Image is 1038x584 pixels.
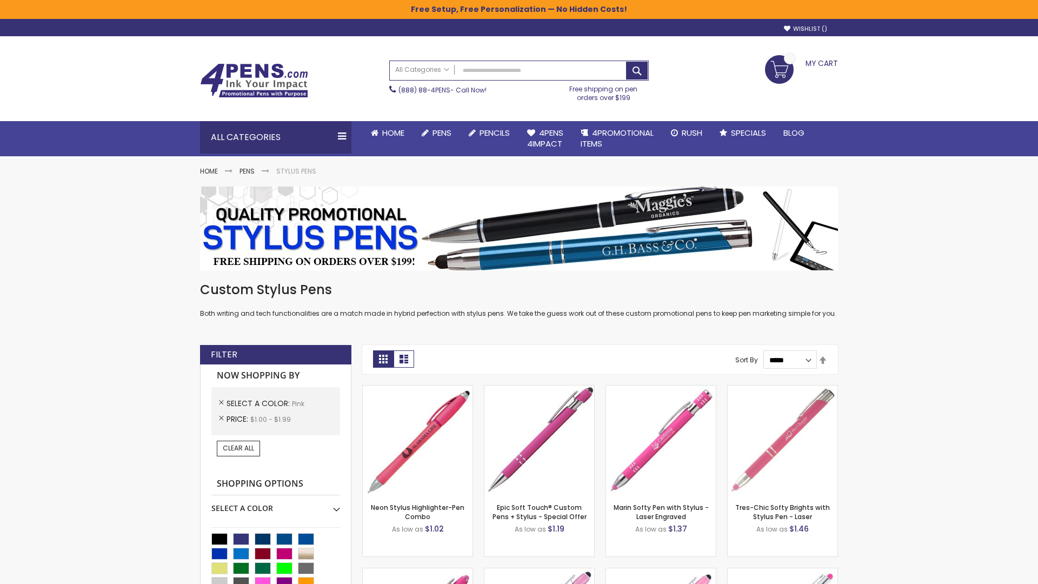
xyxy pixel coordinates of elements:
[662,121,711,145] a: Rush
[518,121,572,156] a: 4Pens4impact
[731,127,766,138] span: Specials
[371,503,464,521] a: Neon Stylus Highlighter-Pen Combo
[200,281,838,318] div: Both writing and tech functionalities are a match made in hybrid perfection with stylus pens. We ...
[398,85,487,95] span: - Call Now!
[382,127,404,138] span: Home
[460,121,518,145] a: Pencils
[682,127,702,138] span: Rush
[668,523,687,534] span: $1.37
[711,121,775,145] a: Specials
[373,350,394,368] strong: Grid
[363,568,473,577] a: Ellipse Softy Brights with Stylus Pen - Laser-Pink
[363,386,473,495] img: Neon Stylus Highlighter-Pen Combo-Pink
[614,503,709,521] a: Marin Softy Pen with Stylus - Laser Engraved
[606,386,716,495] img: Marin Softy Pen with Stylus - Laser Engraved-Pink
[728,385,837,394] a: Tres-Chic Softy Brights with Stylus Pen - Laser-Pink
[392,525,423,534] span: As low as
[363,385,473,394] a: Neon Stylus Highlighter-Pen Combo-Pink
[493,503,587,521] a: Epic Soft Touch® Custom Pens + Stylus - Special Offer
[635,525,667,534] span: As low as
[515,525,546,534] span: As low as
[395,65,449,74] span: All Categories
[292,399,304,408] span: Pink
[548,523,564,534] span: $1.19
[728,386,837,495] img: Tres-Chic Softy Brights with Stylus Pen - Laser-Pink
[783,127,804,138] span: Blog
[250,415,291,424] span: $1.00 - $1.99
[735,355,758,364] label: Sort By
[200,167,218,176] a: Home
[789,523,809,534] span: $1.46
[775,121,813,145] a: Blog
[784,25,827,33] a: Wishlist
[728,568,837,577] a: Tres-Chic Softy with Stylus Top Pen - ColorJet-Pink
[211,495,340,514] div: Select A Color
[484,386,594,495] img: 4P-MS8B-Pink
[756,525,788,534] span: As low as
[227,414,250,424] span: Price
[211,364,340,387] strong: Now Shopping by
[425,523,444,534] span: $1.02
[211,349,237,361] strong: Filter
[223,443,254,453] span: Clear All
[200,63,308,98] img: 4Pens Custom Pens and Promotional Products
[558,81,649,102] div: Free shipping on pen orders over $199
[200,187,838,270] img: Stylus Pens
[200,281,838,298] h1: Custom Stylus Pens
[200,121,351,154] div: All Categories
[227,398,292,409] span: Select A Color
[480,127,510,138] span: Pencils
[432,127,451,138] span: Pens
[217,441,260,456] a: Clear All
[606,568,716,577] a: Ellipse Stylus Pen - ColorJet-Pink
[484,385,594,394] a: 4P-MS8B-Pink
[390,61,455,79] a: All Categories
[413,121,460,145] a: Pens
[362,121,413,145] a: Home
[239,167,255,176] a: Pens
[211,473,340,496] strong: Shopping Options
[276,167,316,176] strong: Stylus Pens
[572,121,662,156] a: 4PROMOTIONALITEMS
[735,503,830,521] a: Tres-Chic Softy Brights with Stylus Pen - Laser
[398,85,450,95] a: (888) 88-4PENS
[581,127,654,149] span: 4PROMOTIONAL ITEMS
[606,385,716,394] a: Marin Softy Pen with Stylus - Laser Engraved-Pink
[484,568,594,577] a: Ellipse Stylus Pen - LaserMax-Pink
[527,127,563,149] span: 4Pens 4impact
